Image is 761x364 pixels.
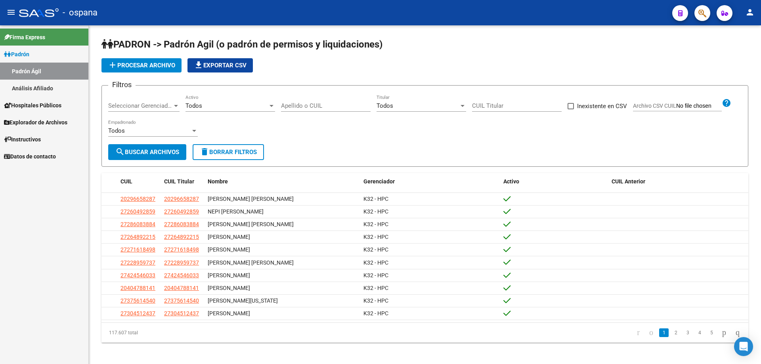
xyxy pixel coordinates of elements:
span: 27304512437 [164,310,199,316]
button: Borrar Filtros [193,144,264,160]
a: go to first page [633,328,643,337]
span: Instructivos [4,135,41,144]
span: 27228959737 [164,259,199,266]
span: [PERSON_NAME] [PERSON_NAME] [208,259,294,266]
div: 117.607 total [101,323,229,343]
mat-icon: person [745,8,755,17]
datatable-header-cell: CUIL [117,173,161,190]
span: Todos [108,127,125,134]
span: 27264892215 [164,234,199,240]
span: [PERSON_NAME] [208,246,250,253]
li: page 1 [658,326,670,339]
li: page 5 [706,326,717,339]
li: page 3 [682,326,694,339]
span: 20296658287 [120,196,155,202]
mat-icon: add [108,60,117,70]
span: CUIL Anterior [612,178,645,185]
span: Hospitales Públicos [4,101,61,110]
mat-icon: help [722,98,731,108]
span: [PERSON_NAME] [208,272,250,278]
span: 27260492859 [120,208,155,215]
span: - ospana [63,4,98,21]
span: 20404788141 [120,285,155,291]
span: K32 - HPC [363,259,388,266]
span: 27424546033 [120,272,155,278]
a: 2 [671,328,681,337]
a: go to previous page [646,328,657,337]
a: 4 [695,328,704,337]
span: 27286083884 [120,221,155,227]
span: Seleccionar Gerenciador [108,102,172,109]
a: 5 [707,328,716,337]
span: 27264892215 [120,234,155,240]
span: K32 - HPC [363,234,388,240]
span: Firma Express [4,33,45,42]
span: K32 - HPC [363,246,388,253]
span: Padrón [4,50,29,59]
span: K32 - HPC [363,208,388,215]
span: Nombre [208,178,228,185]
button: Buscar Archivos [108,144,186,160]
span: 20296658287 [164,196,199,202]
a: 3 [683,328,692,337]
span: 20404788141 [164,285,199,291]
span: K32 - HPC [363,297,388,304]
span: Archivo CSV CUIL [633,103,676,109]
span: NEPI [PERSON_NAME] [208,208,264,215]
span: K32 - HPC [363,221,388,227]
span: Inexistente en CSV [577,101,627,111]
span: K32 - HPC [363,272,388,278]
span: Gerenciador [363,178,395,185]
span: Activo [503,178,519,185]
datatable-header-cell: CUIL Titular [161,173,205,190]
span: 27375614540 [120,297,155,304]
span: Explorador de Archivos [4,118,67,127]
span: Procesar archivo [108,62,175,69]
input: Archivo CSV CUIL [676,103,722,110]
span: [PERSON_NAME] [208,310,250,316]
span: 27271618498 [164,246,199,253]
a: 1 [659,328,669,337]
span: 27260492859 [164,208,199,215]
span: CUIL [120,178,132,185]
button: Exportar CSV [187,58,253,72]
h3: Filtros [108,79,136,90]
div: Open Intercom Messenger [734,337,753,356]
button: Procesar archivo [101,58,182,72]
span: 27304512437 [120,310,155,316]
a: go to last page [732,328,743,337]
datatable-header-cell: Nombre [205,173,360,190]
span: 27271618498 [120,246,155,253]
span: [PERSON_NAME][US_STATE] [208,297,278,304]
datatable-header-cell: Gerenciador [360,173,500,190]
a: go to next page [719,328,730,337]
span: [PERSON_NAME] [208,234,250,240]
span: Todos [377,102,393,109]
span: Borrar Filtros [200,149,257,156]
mat-icon: file_download [194,60,203,70]
span: 27286083884 [164,221,199,227]
span: [PERSON_NAME] [PERSON_NAME] [208,196,294,202]
span: [PERSON_NAME] [208,285,250,291]
li: page 2 [670,326,682,339]
li: page 4 [694,326,706,339]
span: K32 - HPC [363,285,388,291]
span: [PERSON_NAME] [PERSON_NAME] [208,221,294,227]
span: 27228959737 [120,259,155,266]
span: Datos de contacto [4,152,56,161]
span: CUIL Titular [164,178,194,185]
span: K32 - HPC [363,310,388,316]
mat-icon: menu [6,8,16,17]
span: Exportar CSV [194,62,247,69]
span: K32 - HPC [363,196,388,202]
span: 27424546033 [164,272,199,278]
span: 27375614540 [164,297,199,304]
span: PADRON -> Padrón Agil (o padrón de permisos y liquidaciones) [101,39,382,50]
mat-icon: search [115,147,125,156]
datatable-header-cell: CUIL Anterior [608,173,748,190]
mat-icon: delete [200,147,209,156]
datatable-header-cell: Activo [500,173,608,190]
span: Buscar Archivos [115,149,179,156]
span: Todos [185,102,202,109]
